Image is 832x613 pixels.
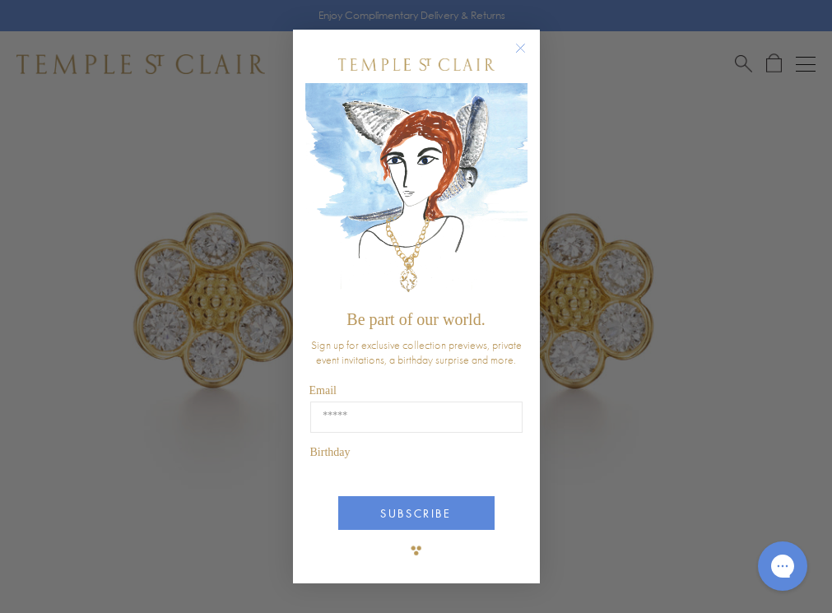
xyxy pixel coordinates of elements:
[346,310,485,328] span: Be part of our world.
[310,402,523,433] input: Email
[518,46,539,67] button: Close dialog
[310,446,351,458] span: Birthday
[750,536,816,597] iframe: Gorgias live chat messenger
[338,58,495,71] img: Temple St. Clair
[400,534,433,567] img: TSC
[305,83,528,303] img: c4a9eb12-d91a-4d4a-8ee0-386386f4f338.jpeg
[311,337,522,367] span: Sign up for exclusive collection previews, private event invitations, a birthday surprise and more.
[309,384,337,397] span: Email
[338,496,495,530] button: SUBSCRIBE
